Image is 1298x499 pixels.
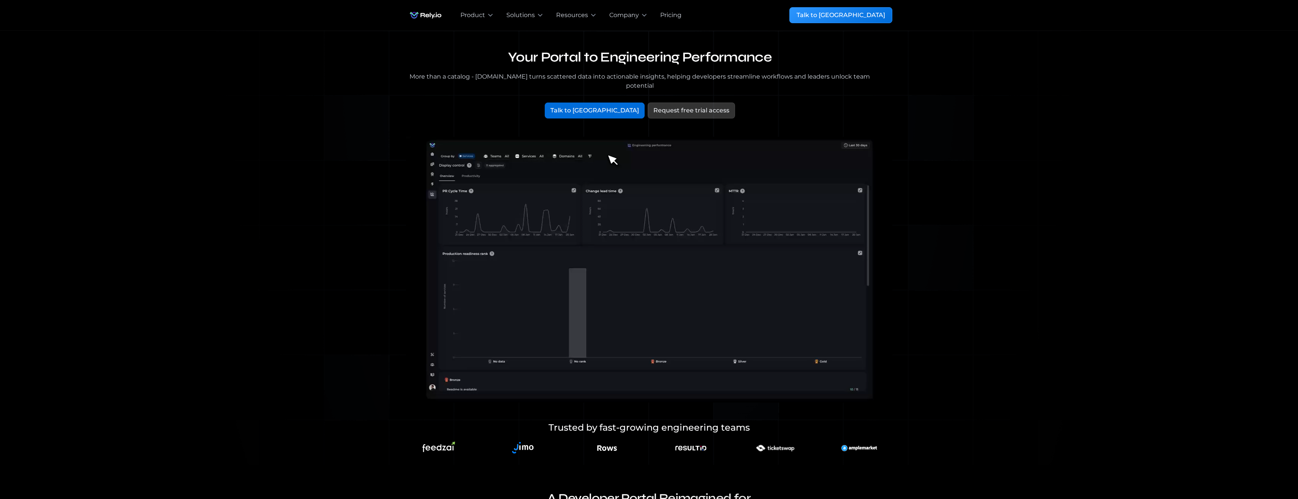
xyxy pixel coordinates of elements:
[609,11,639,20] div: Company
[460,11,485,20] div: Product
[508,437,538,459] img: An illustration of an explorer using binoculars
[596,437,618,459] img: An illustration of an explorer using binoculars
[406,8,445,23] a: home
[482,421,816,434] h5: Trusted by fast-growing engineering teams
[660,11,681,20] a: Pricing
[648,103,735,118] a: Request free trial access
[841,437,877,459] img: An illustration of an explorer using binoculars
[406,72,874,90] div: More than a catalog - [DOMAIN_NAME] turns scattered data into actionable insights, helping develo...
[653,106,729,115] div: Request free trial access
[675,437,707,459] img: An illustration of an explorer using binoculars
[422,442,455,455] img: An illustration of an explorer using binoculars
[746,437,804,459] img: An illustration of an explorer using binoculars
[550,106,639,115] div: Talk to [GEOGRAPHIC_DATA]
[506,11,535,20] div: Solutions
[789,7,892,23] a: Talk to [GEOGRAPHIC_DATA]
[556,11,588,20] div: Resources
[406,8,445,23] img: Rely.io logo
[797,11,885,20] div: Talk to [GEOGRAPHIC_DATA]
[545,103,645,118] a: Talk to [GEOGRAPHIC_DATA]
[406,49,874,66] h1: Your Portal to Engineering Performance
